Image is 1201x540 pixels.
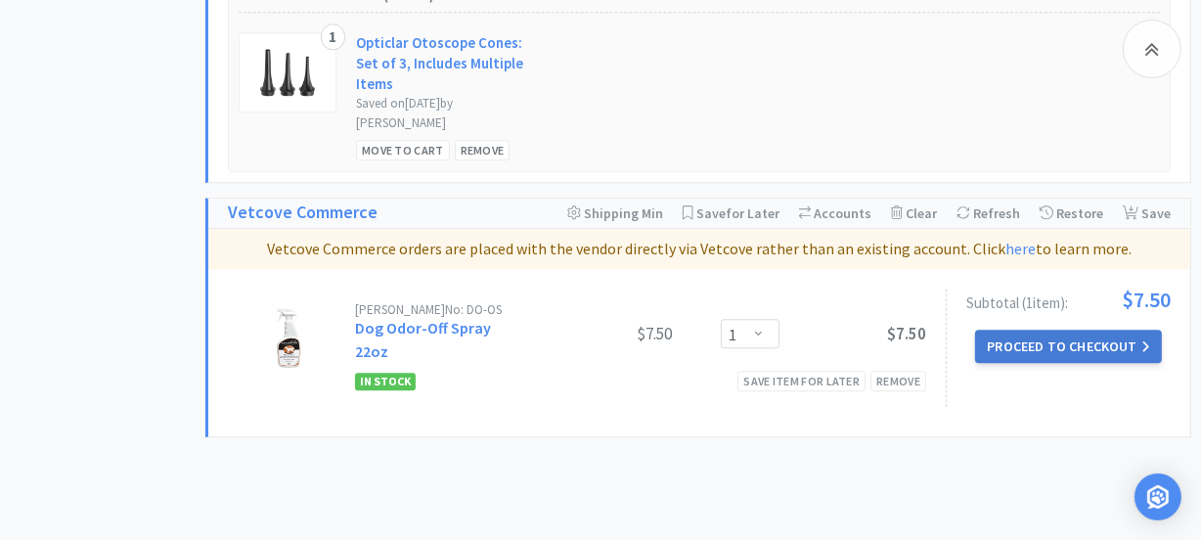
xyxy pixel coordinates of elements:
[355,318,491,361] a: Dog Odor-Off Spray 22oz
[891,199,937,228] div: Clear
[737,371,866,391] div: Save item for later
[355,303,525,316] div: [PERSON_NAME] No: DO-OS
[1122,289,1171,310] span: $7.50
[799,199,871,228] div: Accounts
[258,43,317,102] img: 424c7eaec16b4667b921762368036ed8_693926.png
[321,23,345,51] div: 1
[1040,199,1103,228] div: Restore
[228,199,378,227] a: Vetcove Commerce
[356,140,450,160] div: Move to Cart
[1123,199,1171,228] div: Save
[567,199,663,228] div: Shipping Min
[870,371,926,391] div: Remove
[272,303,307,372] img: 193f6aabe1c94e86af04abdf6623677f.png
[356,94,533,135] div: Saved on [DATE] by [PERSON_NAME]
[355,373,416,390] span: In Stock
[975,330,1161,363] button: Proceed to Checkout
[887,323,926,344] span: $7.50
[1134,473,1181,520] div: Open Intercom Messenger
[1005,239,1036,258] a: here
[216,237,1182,262] p: Vetcove Commerce orders are placed with the vendor directly via Vetcove rather than an existing a...
[956,199,1020,228] div: Refresh
[966,289,1171,310] div: Subtotal ( 1 item ):
[525,322,672,345] div: $7.50
[455,140,511,160] div: Remove
[356,32,533,94] a: Opticlar Otoscope Cones: Set of 3, Includes Multiple Items
[696,204,779,222] span: Save for Later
